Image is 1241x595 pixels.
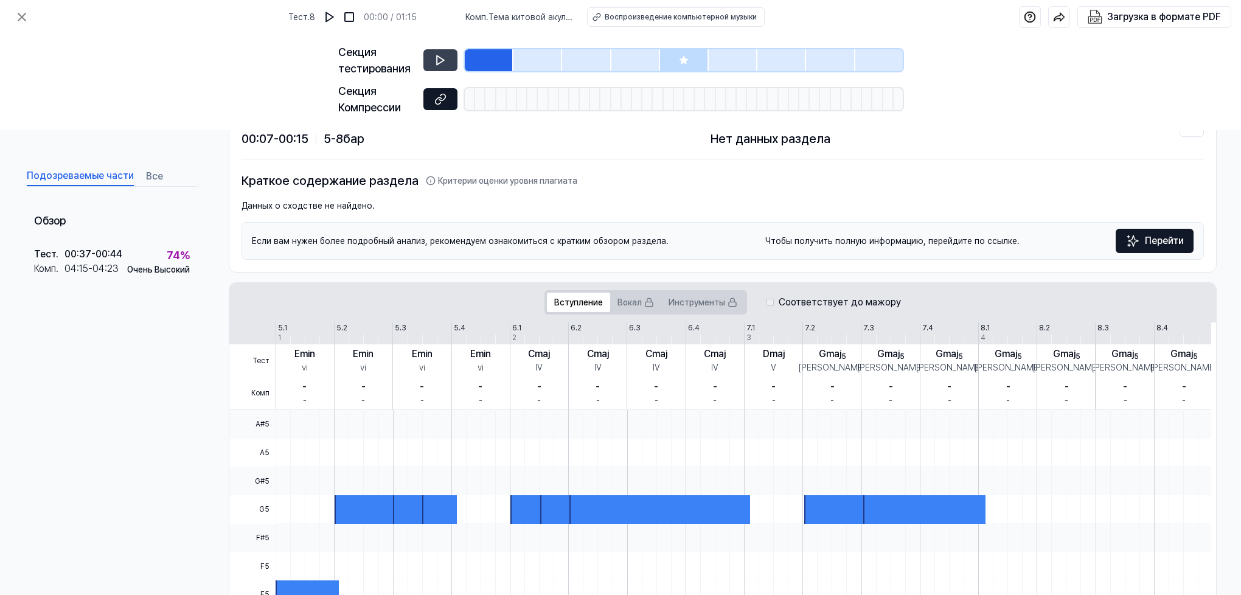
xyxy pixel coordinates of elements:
[34,248,56,260] ya-tr-span: Тест
[278,322,287,333] div: 5.1
[1134,352,1139,361] ya-tr-span: 5
[610,293,661,312] button: Вокал
[1092,363,1159,372] ya-tr-span: [PERSON_NAME]
[1182,380,1186,394] div: -
[420,394,424,407] div: -
[1123,380,1127,394] div: -
[765,235,1020,248] ya-tr-span: Чтобы получить полную информацию, перейдите по ссылке.
[936,348,958,360] ya-tr-span: Gmaj
[426,175,577,187] button: Критерии оценки уровня плагиата
[889,394,892,407] div: -
[361,394,365,407] div: -
[259,504,269,515] ya-tr-span: G5
[64,262,119,276] div: 04:15 - 04:23
[419,361,425,374] div: vi
[995,348,1017,360] ya-tr-span: Gmaj
[310,12,315,22] ya-tr-span: 8
[479,394,482,407] div: -
[655,394,658,407] div: -
[958,352,963,361] ya-tr-span: 5
[877,348,900,360] ya-tr-span: Gmaj
[688,322,700,333] div: 6.4
[255,419,269,430] ya-tr-span: A#5
[336,131,343,146] ya-tr-span: 8
[336,322,347,333] div: 5.2
[629,322,641,333] div: 6.3
[746,332,751,343] div: 3
[981,332,985,343] div: 4
[256,532,269,543] ya-tr-span: F#5
[1170,348,1193,360] ya-tr-span: Gmaj
[1111,348,1134,360] ya-tr-span: Gmaj
[303,394,307,407] div: -
[830,380,835,394] div: -
[596,380,600,394] div: -
[528,348,550,360] ya-tr-span: Cmaj
[353,347,374,361] div: Emin
[252,235,669,248] ya-tr-span: Если вам нужен более подробный анализ, рекомендуем ознакомиться с кратким обзором раздела.
[1076,352,1080,361] ya-tr-span: 5
[512,332,516,343] div: 2
[661,293,745,312] button: Инструменты
[251,388,269,398] ya-tr-span: Комп
[771,363,776,372] ya-tr-span: V
[324,11,336,23] img: воспроизвести
[302,380,307,394] div: -
[34,263,56,274] ya-tr-span: Комп
[324,131,331,146] ya-tr-span: 5
[889,380,893,394] div: -
[805,322,815,333] div: 7.2
[470,347,491,361] div: Emin
[799,363,866,372] ya-tr-span: [PERSON_NAME]
[922,322,933,333] div: 7.4
[1017,352,1022,361] ya-tr-span: 5
[653,363,660,372] ya-tr-span: IV
[512,322,521,333] div: 6.1
[34,214,66,227] ya-tr-span: Обзор
[242,172,419,190] ya-tr-span: Краткое содержание раздела
[478,361,484,374] div: vi
[412,347,433,361] div: Emin
[302,363,308,372] ya-tr-span: vi
[146,169,163,184] ya-tr-span: Все
[587,7,765,27] button: Воспроизведение компьютерной музыки
[395,322,406,333] div: 5.3
[278,332,281,343] div: 1
[771,380,776,394] div: -
[713,394,717,407] div: -
[27,169,134,183] ya-tr-span: Подозреваемые части
[711,363,718,372] ya-tr-span: IV
[713,380,717,394] div: -
[830,394,834,407] div: -
[1033,363,1100,372] ya-tr-span: [PERSON_NAME]
[948,394,951,407] div: -
[916,363,983,372] ya-tr-span: [PERSON_NAME]
[779,295,901,310] ya-tr-span: Соответствует до мажору
[772,394,776,407] div: -
[486,12,488,22] ya-tr-span: .
[1006,394,1010,407] div: -
[535,363,543,372] ya-tr-span: IV
[294,348,315,360] ya-tr-span: Emin
[64,247,122,262] div: 00:37 - 00:44
[537,380,541,394] div: -
[288,12,307,22] ya-tr-span: Тест
[594,363,602,372] ya-tr-span: IV
[1116,229,1194,253] a: СверкаетПерейти
[1085,7,1223,27] button: Загрузка в формате PDF
[343,131,364,146] ya-tr-span: бар
[1039,322,1050,333] div: 8.2
[364,11,417,24] div: 00:00 / 01:15
[242,130,308,148] span: 00:07 - 00:15
[1116,229,1194,253] button: Перейти
[1150,363,1217,372] ya-tr-span: [PERSON_NAME]
[454,322,465,333] div: 5.4
[127,265,190,274] ya-tr-span: Очень Высокий
[841,352,846,361] ya-tr-span: 5
[361,380,366,394] div: -
[255,476,269,487] ya-tr-span: G#5
[554,296,603,309] ya-tr-span: Вступление
[420,380,424,394] div: -
[547,293,610,312] button: Вступление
